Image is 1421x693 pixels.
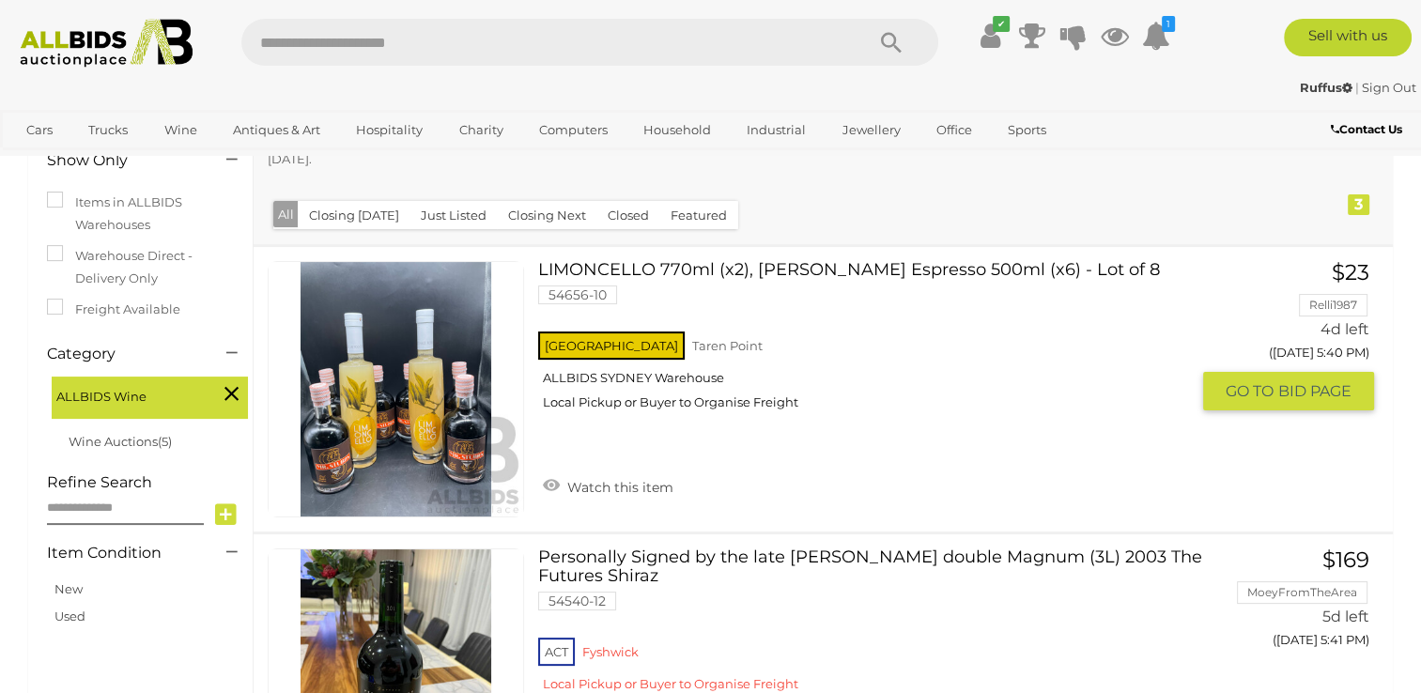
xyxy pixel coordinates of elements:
a: Office [924,115,984,146]
h4: Category [47,346,198,362]
a: Sports [996,115,1058,146]
span: $169 [1322,547,1369,573]
a: Charity [446,115,515,146]
a: LIMONCELLO 770ml (x2), [PERSON_NAME] Espresso 500ml (x6) - Lot of 8 54656-10 [GEOGRAPHIC_DATA] Ta... [552,261,1189,425]
button: Closing [DATE] [298,201,410,230]
a: Wine Auctions(5) [69,434,172,449]
a: $169 MoeyFromTheArea 5d left ([DATE] 5:41 PM) [1217,548,1374,658]
a: Jewellery [830,115,913,146]
span: ALLBIDS Wine [56,381,197,408]
a: Ruffus [1300,80,1355,95]
button: All [273,201,299,228]
label: Freight Available [47,299,180,320]
a: Used [54,608,85,624]
span: BID PAGE [1278,381,1351,401]
label: Warehouse Direct - Delivery Only [47,245,234,289]
button: Search [844,19,938,66]
div: 3 [1348,194,1369,215]
a: Trucks [76,115,140,146]
a: 1 [1142,19,1170,53]
button: Closed [596,201,660,230]
a: Sign Out [1362,80,1416,95]
a: Watch this item [538,471,678,500]
a: Contact Us [1331,119,1407,140]
a: ✔ [977,19,1005,53]
a: $23 Relli1987 4d left ([DATE] 5:40 PM) GO TOBID PAGE [1217,261,1374,413]
a: Household [631,115,723,146]
button: GO TOBID PAGE [1203,372,1374,410]
button: Just Listed [409,201,498,230]
h4: Show Only [47,152,198,169]
a: [GEOGRAPHIC_DATA] [14,146,172,177]
a: Antiques & Art [221,115,332,146]
a: Cars [14,115,65,146]
button: Featured [659,201,738,230]
strong: Ruffus [1300,80,1352,95]
span: | [1355,80,1359,95]
span: Watch this item [563,479,673,496]
i: ✔ [993,16,1010,32]
label: Items in ALLBIDS Warehouses [47,192,234,236]
b: Contact Us [1331,122,1402,136]
h4: Refine Search [47,474,248,491]
button: Closing Next [497,201,597,230]
h4: Item Condition [47,545,198,562]
a: New [54,581,83,596]
i: 1 [1162,16,1175,32]
img: Allbids.com.au [10,19,202,68]
span: GO TO [1226,381,1278,401]
span: $23 [1332,259,1369,285]
a: Wine [152,115,209,146]
a: Sell with us [1284,19,1412,56]
a: Industrial [734,115,818,146]
a: Hospitality [344,115,435,146]
span: (5) [158,434,172,449]
a: Computers [527,115,620,146]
